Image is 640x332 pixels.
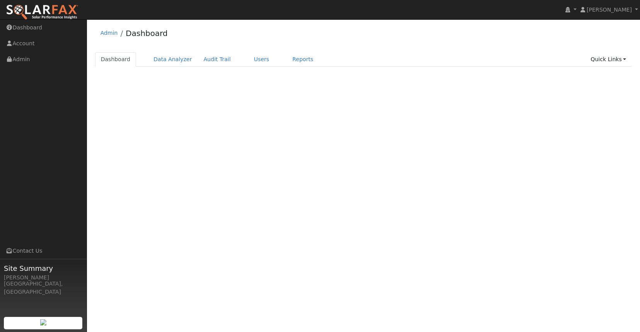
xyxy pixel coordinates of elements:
[148,52,198,67] a: Data Analyzer
[100,30,118,36] a: Admin
[287,52,319,67] a: Reports
[40,319,46,325] img: retrieve
[248,52,275,67] a: Users
[4,280,83,296] div: [GEOGRAPHIC_DATA], [GEOGRAPHIC_DATA]
[95,52,136,67] a: Dashboard
[585,52,632,67] a: Quick Links
[126,29,168,38] a: Dashboard
[587,7,632,13] span: [PERSON_NAME]
[4,263,83,274] span: Site Summary
[4,274,83,282] div: [PERSON_NAME]
[198,52,237,67] a: Audit Trail
[6,4,78,21] img: SolarFax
